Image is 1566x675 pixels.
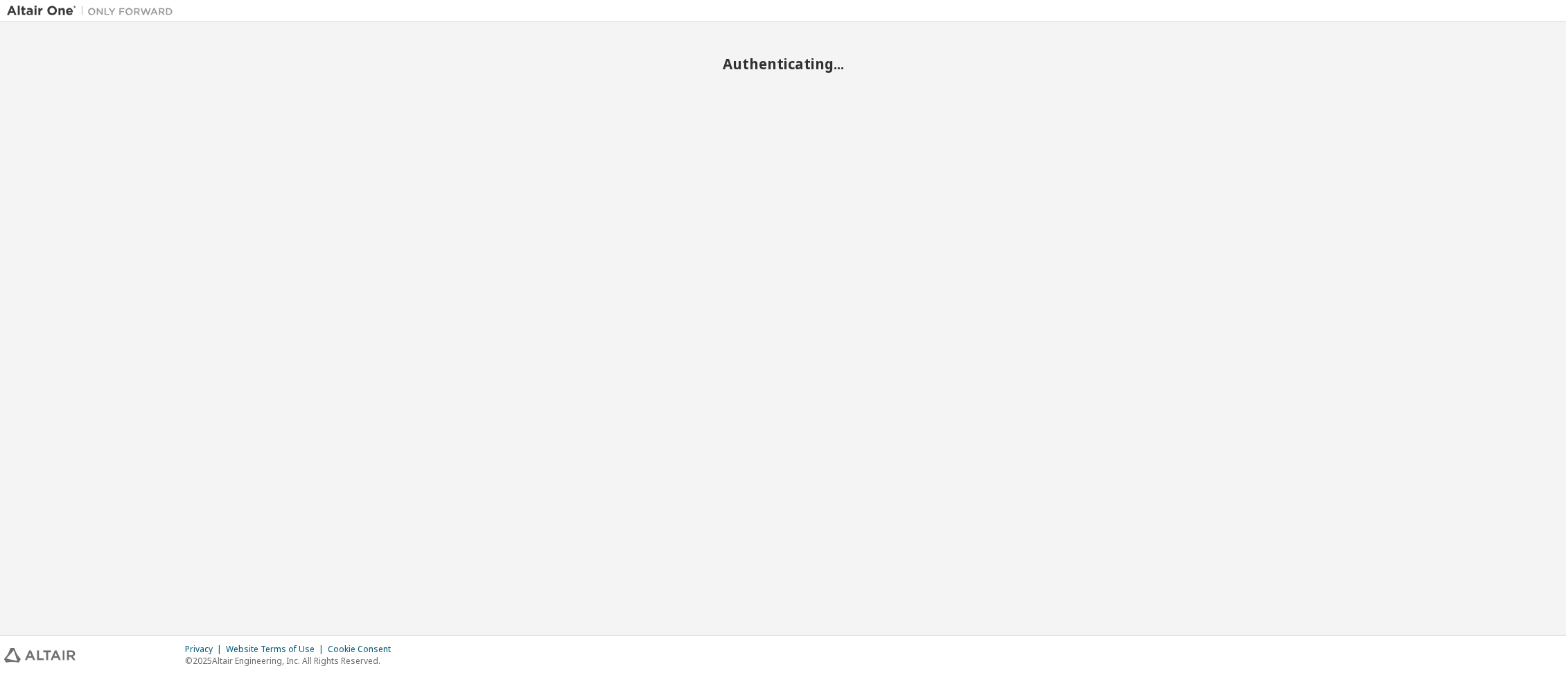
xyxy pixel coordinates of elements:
div: Privacy [185,644,226,655]
div: Cookie Consent [328,644,399,655]
p: © 2025 Altair Engineering, Inc. All Rights Reserved. [185,655,399,667]
h2: Authenticating... [7,55,1559,73]
img: Altair One [7,4,180,18]
div: Website Terms of Use [226,644,328,655]
img: altair_logo.svg [4,648,76,663]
